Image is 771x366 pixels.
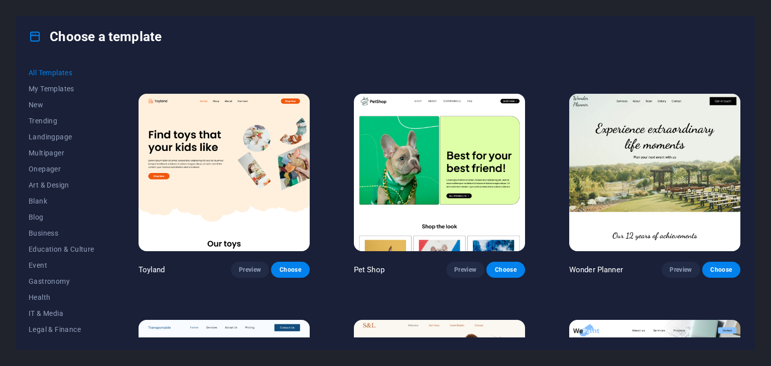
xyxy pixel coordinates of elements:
span: All Templates [29,69,94,77]
span: New [29,101,94,109]
span: Blank [29,197,94,205]
button: Choose [271,262,309,278]
p: Wonder Planner [569,265,623,275]
button: Preview [446,262,484,278]
span: Choose [710,266,732,274]
span: Onepager [29,165,94,173]
button: Blank [29,193,94,209]
button: Preview [231,262,269,278]
button: Multipager [29,145,94,161]
span: Trending [29,117,94,125]
span: Blog [29,213,94,221]
button: Event [29,257,94,273]
span: IT & Media [29,309,94,317]
button: Choose [702,262,740,278]
span: Health [29,293,94,301]
p: Toyland [139,265,165,275]
span: Legal & Finance [29,325,94,333]
button: IT & Media [29,305,94,321]
p: Pet Shop [354,265,384,275]
h4: Choose a template [29,29,162,45]
button: Business [29,225,94,241]
span: Education & Culture [29,245,94,253]
button: Education & Culture [29,241,94,257]
span: Preview [670,266,692,274]
button: Trending [29,113,94,129]
button: Gastronomy [29,273,94,289]
button: Art & Design [29,177,94,193]
button: Health [29,289,94,305]
span: Preview [239,266,261,274]
button: Choose [486,262,525,278]
button: Onepager [29,161,94,177]
img: Toyland [139,94,310,251]
span: Gastronomy [29,277,94,285]
img: Wonder Planner [569,94,740,251]
button: Blog [29,209,94,225]
span: Choose [494,266,517,274]
button: All Templates [29,65,94,81]
span: My Templates [29,85,94,93]
button: Legal & Finance [29,321,94,337]
span: Landingpage [29,133,94,141]
button: Preview [662,262,700,278]
button: My Templates [29,81,94,97]
button: New [29,97,94,113]
span: Choose [279,266,301,274]
span: Multipager [29,149,94,157]
span: Event [29,261,94,269]
span: Art & Design [29,181,94,189]
img: Pet Shop [354,94,525,251]
span: Business [29,229,94,237]
span: Preview [454,266,476,274]
button: Landingpage [29,129,94,145]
